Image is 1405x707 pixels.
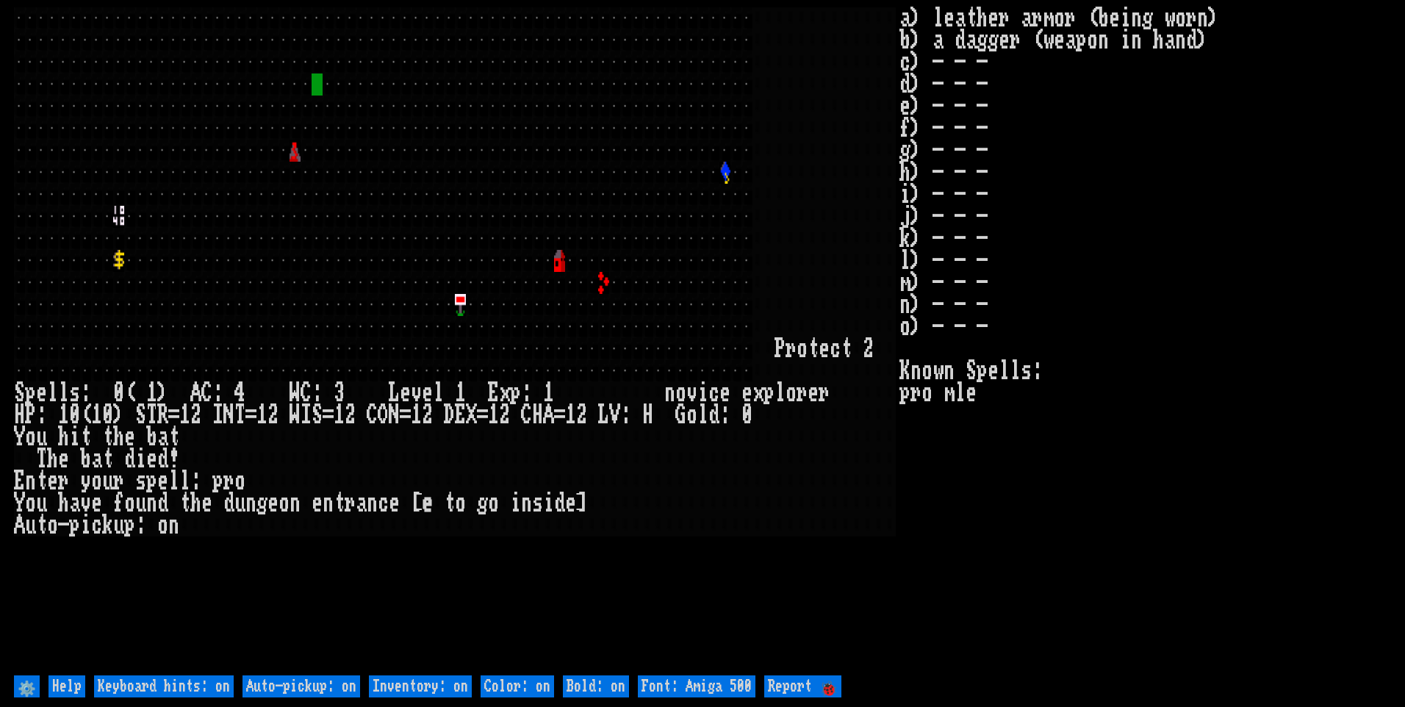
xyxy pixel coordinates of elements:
div: d [223,492,234,514]
div: = [168,404,179,426]
div: : [80,382,91,404]
div: r [223,470,234,492]
div: d [157,492,168,514]
div: o [25,426,36,448]
div: n [146,492,157,514]
div: ] [576,492,587,514]
div: V [609,404,620,426]
div: S [312,404,323,426]
div: t [102,448,113,470]
div: s [135,470,146,492]
div: o [157,514,168,536]
div: e [422,492,433,514]
div: n [168,514,179,536]
div: u [113,514,124,536]
div: : [36,404,47,426]
div: L [598,404,609,426]
div: l [433,382,444,404]
div: r [819,382,830,404]
div: e [91,492,102,514]
div: i [697,382,708,404]
div: e [36,382,47,404]
div: = [323,404,334,426]
div: n [25,470,36,492]
div: e [201,492,212,514]
div: H [642,404,653,426]
div: e [565,492,576,514]
div: C [367,404,378,426]
div: u [36,492,47,514]
div: u [25,514,36,536]
div: E [488,382,499,404]
div: b [80,448,91,470]
div: D [444,404,455,426]
div: r [345,492,356,514]
div: R [157,404,168,426]
div: n [245,492,256,514]
div: i [80,514,91,536]
div: A [14,514,25,536]
div: ( [80,404,91,426]
div: p [510,382,521,404]
div: u [36,426,47,448]
div: A [543,404,554,426]
div: p [124,514,135,536]
div: y [80,470,91,492]
div: 1 [543,382,554,404]
div: T [234,404,245,426]
div: = [245,404,256,426]
div: e [124,426,135,448]
div: 0 [69,404,80,426]
div: g [477,492,488,514]
div: 2 [422,404,433,426]
div: o [797,338,808,360]
div: h [58,492,69,514]
div: c [91,514,102,536]
div: h [190,492,201,514]
div: e [267,492,279,514]
div: : [212,382,223,404]
div: S [14,382,25,404]
div: 4 [234,382,245,404]
div: A [190,382,201,404]
div: e [146,448,157,470]
div: 1 [334,404,345,426]
div: n [664,382,675,404]
div: n [290,492,301,514]
div: I [212,404,223,426]
input: Auto-pickup: on [242,675,360,697]
div: x [752,382,763,404]
div: d [554,492,565,514]
div: 1 [58,404,69,426]
div: h [47,448,58,470]
div: t [179,492,190,514]
div: k [102,514,113,536]
div: p [146,470,157,492]
div: l [179,470,190,492]
div: e [819,338,830,360]
div: - [58,514,69,536]
div: i [510,492,521,514]
div: W [290,404,301,426]
div: v [686,382,697,404]
div: W [290,382,301,404]
div: 1 [256,404,267,426]
div: l [775,382,786,404]
div: o [25,492,36,514]
div: o [124,492,135,514]
div: 2 [863,338,874,360]
div: u [234,492,245,514]
div: o [234,470,245,492]
div: C [201,382,212,404]
div: = [477,404,488,426]
div: a [157,426,168,448]
div: e [58,448,69,470]
div: ! [168,448,179,470]
div: L [389,382,400,404]
div: H [532,404,543,426]
div: x [499,382,510,404]
div: : [190,470,201,492]
div: 3 [334,382,345,404]
div: E [455,404,466,426]
div: 2 [267,404,279,426]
